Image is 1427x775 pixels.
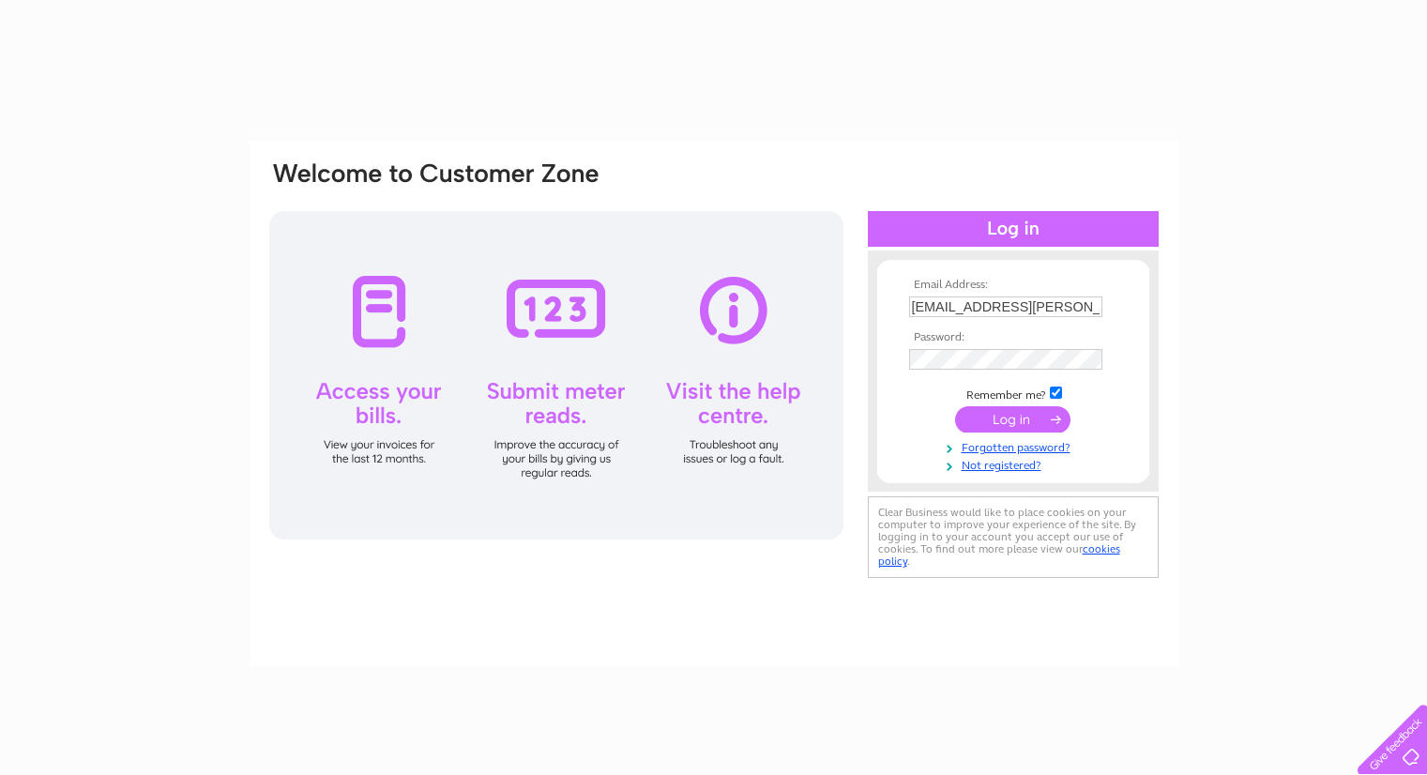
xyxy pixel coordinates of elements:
[904,279,1122,292] th: Email Address:
[909,455,1122,473] a: Not registered?
[904,331,1122,344] th: Password:
[955,406,1070,433] input: Submit
[878,542,1120,568] a: cookies policy
[909,437,1122,455] a: Forgotten password?
[868,496,1159,578] div: Clear Business would like to place cookies on your computer to improve your experience of the sit...
[904,384,1122,403] td: Remember me?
